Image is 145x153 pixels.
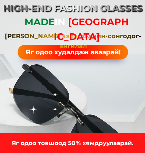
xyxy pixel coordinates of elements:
[24,14,129,44] h3: MADE
[18,45,128,59] p: Яг одоо худалдаж аваарай!
[55,16,65,28] span: IN
[54,16,129,42] span: [GEOGRAPHIC_DATA]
